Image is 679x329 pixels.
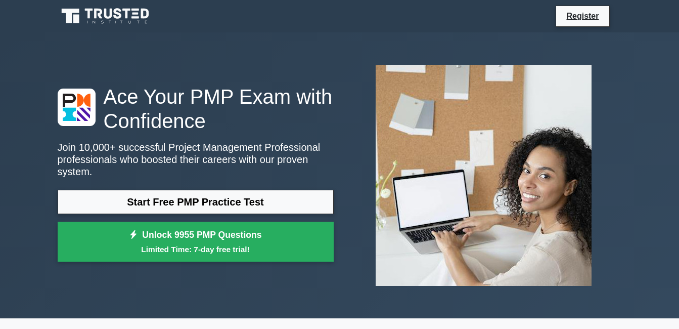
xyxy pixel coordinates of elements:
[58,222,334,262] a: Unlock 9955 PMP QuestionsLimited Time: 7-day free trial!
[58,190,334,214] a: Start Free PMP Practice Test
[58,85,334,133] h1: Ace Your PMP Exam with Confidence
[58,141,334,178] p: Join 10,000+ successful Project Management Professional professionals who boosted their careers w...
[560,10,605,22] a: Register
[70,243,321,255] small: Limited Time: 7-day free trial!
